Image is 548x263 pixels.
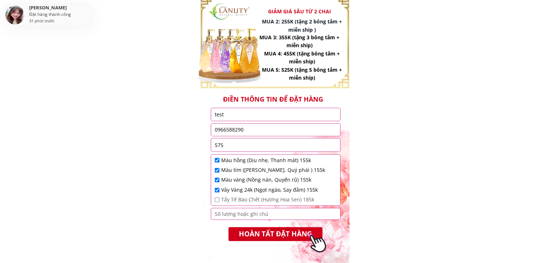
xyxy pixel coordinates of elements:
input: Số lượng hoặc ghi chú [213,208,338,219]
h3: GIẢM GIÁ SÂU TỪ 2 CHAI [258,8,340,15]
h3: MUA 4: 455K (tặng bông tắm + miễn ship) [260,50,344,66]
p: HOÀN TẤT ĐẶT HÀNG [224,226,326,241]
span: Màu vàng (Nồng nàn, Quyến rũ) 155k [221,176,325,184]
span: Màu hồng (Dịu nhẹ, Thanh mát) 155k [221,156,325,164]
span: Tẩy Tế Bào Chết (Hương Hoa Sen) 185k [221,196,325,204]
h3: MUA 3: 355K (tặng 3 bông tắm + miễn ship) [259,34,339,50]
h3: MUA 2: 255K (tặng 2 bông tắm + miễn ship ) [255,18,348,34]
input: Họ và Tên [213,108,338,121]
span: Vảy Vàng 24k (Ngọt ngào, Say đắm) 155k [221,186,325,194]
span: Màu tím ([PERSON_NAME], Quý phái ) 155k [221,166,325,174]
input: Số điện thoại [213,124,338,136]
input: Địa chỉ cũ chưa sáp nhập [213,138,338,151]
h3: MUA 5: 525K (tặng 5 bông tắm + miễn ship) [260,66,344,82]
